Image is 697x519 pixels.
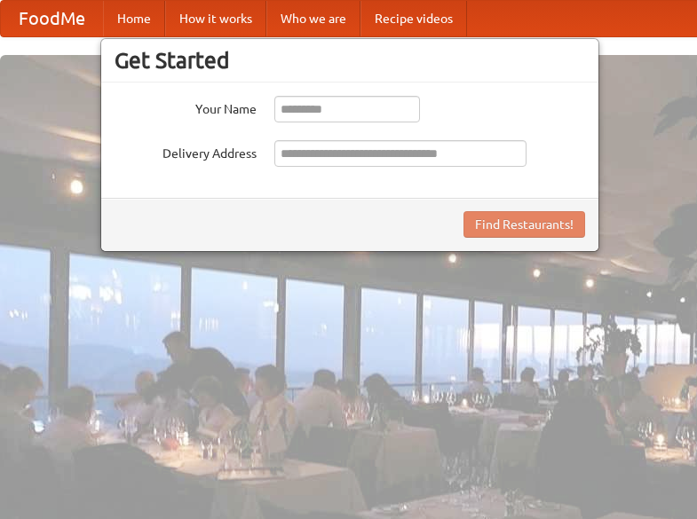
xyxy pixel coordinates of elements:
[266,1,360,36] a: Who we are
[115,96,257,118] label: Your Name
[115,140,257,162] label: Delivery Address
[463,211,585,238] button: Find Restaurants!
[1,1,103,36] a: FoodMe
[115,47,585,74] h3: Get Started
[165,1,266,36] a: How it works
[103,1,165,36] a: Home
[360,1,467,36] a: Recipe videos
